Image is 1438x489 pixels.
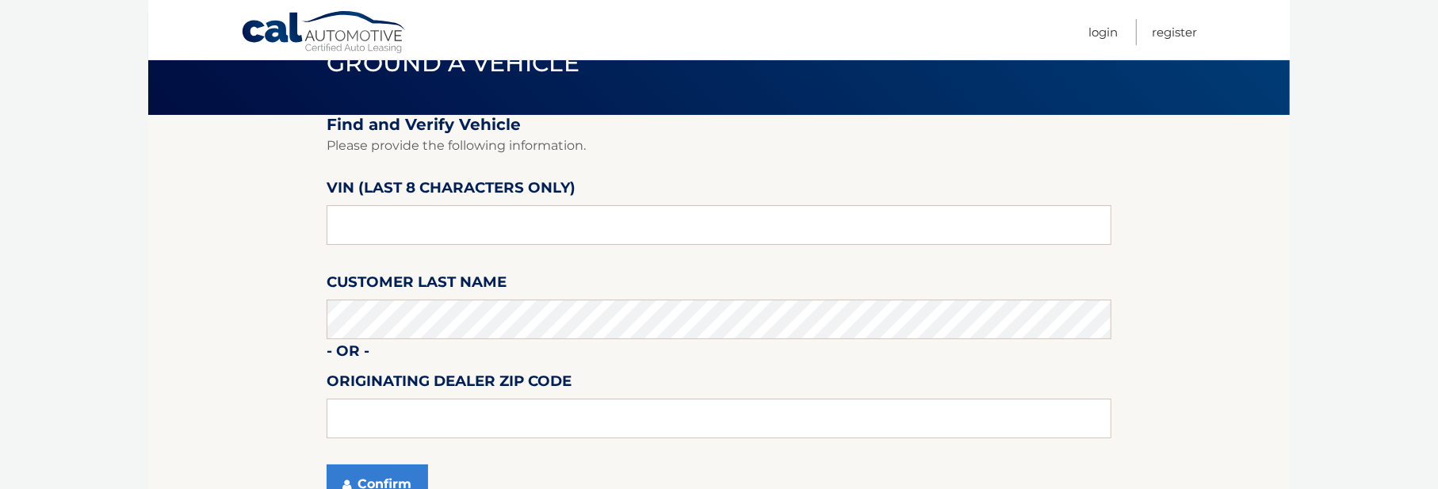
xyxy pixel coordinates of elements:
[327,48,579,78] span: Ground a Vehicle
[327,339,369,369] label: - or -
[327,369,572,399] label: Originating Dealer Zip Code
[327,176,576,205] label: VIN (last 8 characters only)
[1152,19,1197,45] a: Register
[1088,19,1118,45] a: Login
[241,10,407,56] a: Cal Automotive
[327,135,1111,157] p: Please provide the following information.
[327,270,507,300] label: Customer Last Name
[327,115,1111,135] h2: Find and Verify Vehicle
